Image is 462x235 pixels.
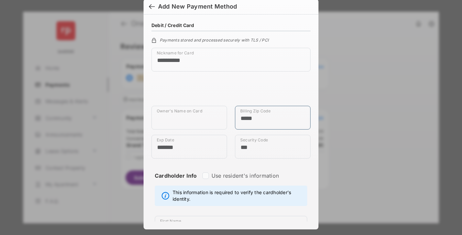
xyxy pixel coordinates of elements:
div: Payments stored and processed securely with TLS / PCI [151,37,311,43]
h4: Debit / Credit Card [151,22,194,28]
iframe: Credit card field [151,77,311,106]
div: Add New Payment Method [158,3,237,10]
label: Use resident's information [212,172,279,179]
span: This information is required to verify the cardholder's identity. [173,189,304,202]
strong: Cardholder Info [155,172,197,191]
